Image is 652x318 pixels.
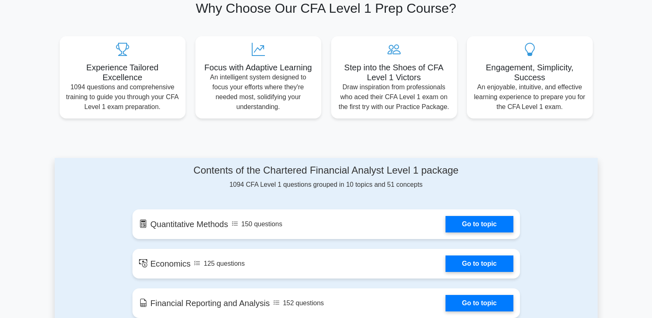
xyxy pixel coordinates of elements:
h2: Why Choose Our CFA Level 1 Prep Course? [60,0,593,16]
a: Go to topic [445,216,513,232]
a: Go to topic [445,295,513,311]
p: An intelligent system designed to focus your efforts where they're needed most, solidifying your ... [202,72,315,112]
p: An enjoyable, intuitive, and effective learning experience to prepare you for the CFA Level 1 exam. [473,82,586,112]
h5: Focus with Adaptive Learning [202,63,315,72]
h5: Step into the Shoes of CFA Level 1 Victors [338,63,450,82]
h4: Contents of the Chartered Financial Analyst Level 1 package [132,165,520,176]
h5: Engagement, Simplicity, Success [473,63,586,82]
p: 1094 questions and comprehensive training to guide you through your CFA Level 1 exam preparation. [66,82,179,112]
h5: Experience Tailored Excellence [66,63,179,82]
p: Draw inspiration from professionals who aced their CFA Level 1 exam on the first try with our Pra... [338,82,450,112]
a: Go to topic [445,255,513,272]
div: 1094 CFA Level 1 questions grouped in 10 topics and 51 concepts [132,165,520,190]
